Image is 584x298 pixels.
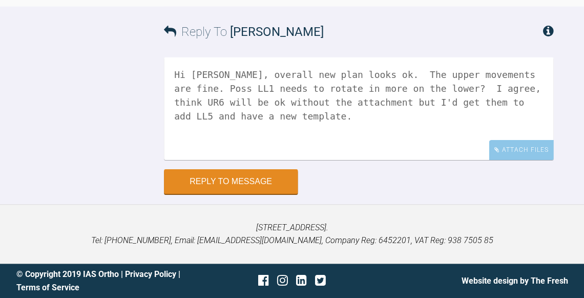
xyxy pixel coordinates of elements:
span: [PERSON_NAME] [230,25,324,39]
div: Attach Files [489,140,553,160]
div: © Copyright 2019 IAS Ortho | | [16,268,200,294]
p: [STREET_ADDRESS]. Tel: [PHONE_NUMBER], Email: [EMAIL_ADDRESS][DOMAIN_NAME], Company Reg: 6452201,... [16,221,568,247]
a: Terms of Service [16,283,79,292]
button: Reply to Message [164,169,298,194]
a: Website design by The Fresh [461,276,568,286]
textarea: Hi [PERSON_NAME], overall new plan looks ok. The upper movements are fine. Poss LL1 needs to rota... [164,57,553,160]
h3: Reply To [164,22,324,42]
a: Privacy Policy [125,269,176,279]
